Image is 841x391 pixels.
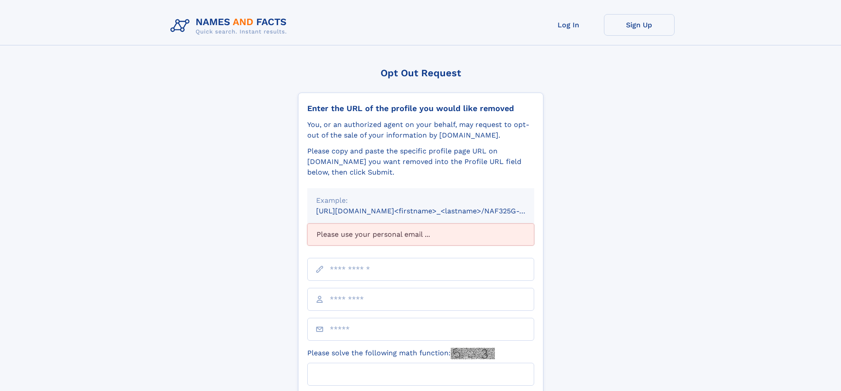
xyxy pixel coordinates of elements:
div: Example: [316,195,525,206]
div: Opt Out Request [298,67,543,78]
img: Logo Names and Facts [167,14,294,38]
a: Log In [533,14,604,36]
div: Enter the URL of the profile you would like removed [307,104,534,113]
div: Please copy and paste the specific profile page URL on [DOMAIN_NAME] you want removed into the Pr... [307,146,534,178]
div: Please use your personal email ... [307,223,534,246]
a: Sign Up [604,14,675,36]
div: You, or an authorized agent on your behalf, may request to opt-out of the sale of your informatio... [307,119,534,141]
label: Please solve the following math function: [307,348,495,359]
small: [URL][DOMAIN_NAME]<firstname>_<lastname>/NAF325G-xxxxxxxx [316,207,551,215]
